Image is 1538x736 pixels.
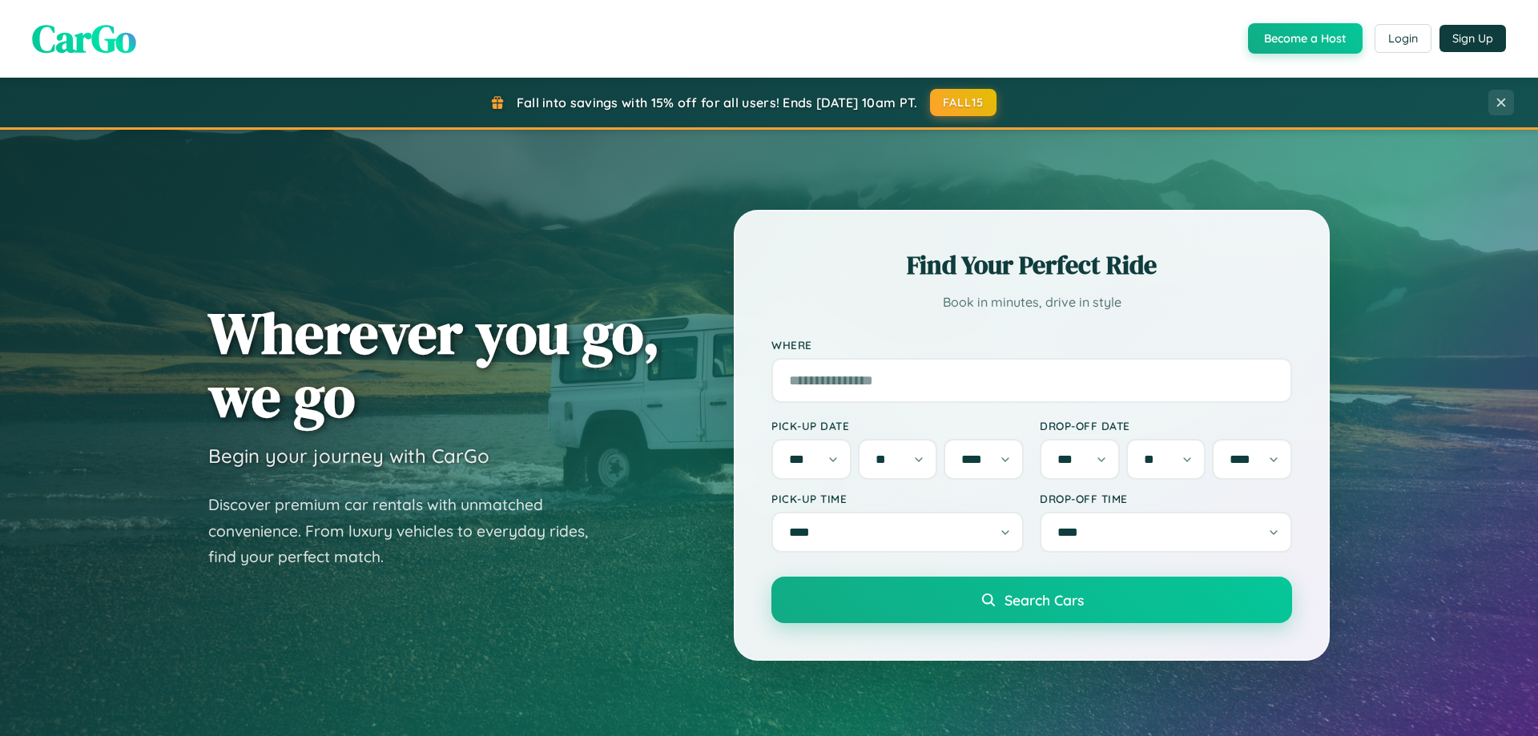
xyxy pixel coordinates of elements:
label: Drop-off Date [1040,419,1292,432]
button: Search Cars [771,577,1292,623]
h1: Wherever you go, we go [208,301,660,428]
button: Login [1375,24,1431,53]
h2: Find Your Perfect Ride [771,247,1292,283]
button: Sign Up [1439,25,1506,52]
span: CarGo [32,12,136,65]
span: Fall into savings with 15% off for all users! Ends [DATE] 10am PT. [517,95,918,111]
button: FALL15 [930,89,997,116]
span: Search Cars [1005,591,1084,609]
label: Drop-off Time [1040,492,1292,505]
label: Pick-up Time [771,492,1024,505]
label: Where [771,338,1292,352]
p: Discover premium car rentals with unmatched convenience. From luxury vehicles to everyday rides, ... [208,492,609,570]
p: Book in minutes, drive in style [771,291,1292,314]
label: Pick-up Date [771,419,1024,432]
h3: Begin your journey with CarGo [208,444,489,468]
button: Become a Host [1248,23,1363,54]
